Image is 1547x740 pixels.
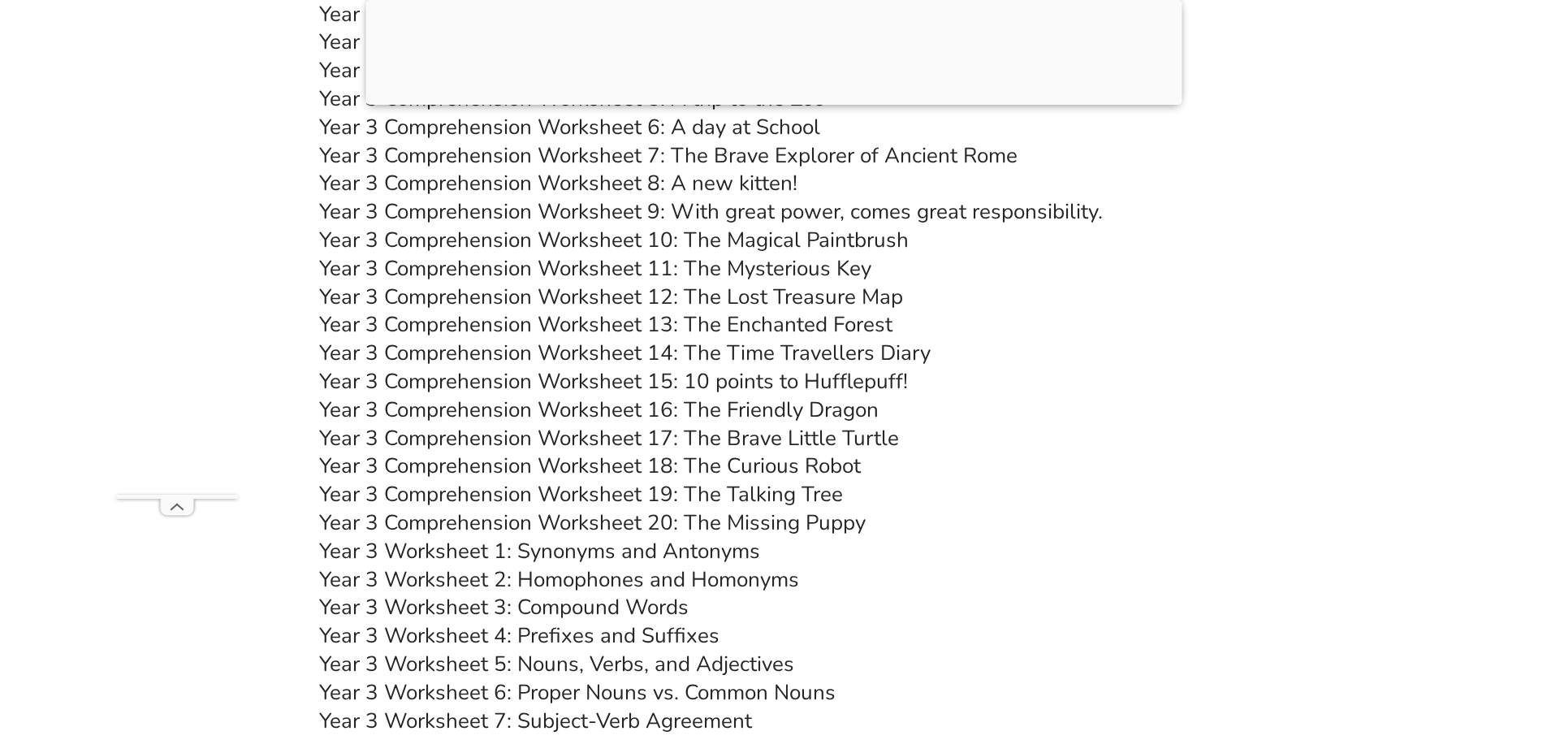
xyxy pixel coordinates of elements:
a: Year 3 Comprehension Worksheet 3: Space Exploration- A Stellar Adventure [319,28,1047,56]
a: Year 3 Worksheet 5: Nouns, Verbs, and Adjectives [319,650,794,678]
a: Year 3 Comprehension Worksheet 18: The Curious Robot [319,452,861,480]
a: Year 3 Comprehension Worksheet 17: The Brave Little Turtle [319,424,899,452]
a: Year 3 Comprehension Worksheet 9: With great power, comes great responsibility. [319,197,1103,226]
a: Year 3 Comprehension Worksheet 20: The Missing Puppy [319,508,866,537]
a: Year 3 Comprehension Worksheet 12: The Lost Treasure Map [319,283,903,311]
a: Year 3 Comprehension Worksheet 13: The Enchanted Forest [319,310,892,339]
a: Year 3 Comprehension Worksheet 7: The Brave Explorer of Ancient Rome [319,141,1018,170]
a: Year 3 Worksheet 2: Homophones and Homonyms [319,565,799,594]
a: Year 3 Comprehension Worksheet 6: A day at School [319,113,820,141]
a: Year 3 Comprehension Worksheet 19: The Talking Tree [319,480,843,508]
a: Year 3 Comprehension Worksheet 14: The Time Travellers Diary [319,339,931,367]
a: Year 3 Comprehension Worksheet 15: 10 points to Hufflepuff! [319,367,908,396]
a: Year 3 Worksheet 6: Proper Nouns vs. Common Nouns [319,678,836,707]
a: Year 3 Comprehension Worksheet 4: The Dinosaur Expedition [319,56,905,84]
a: Year 3 Comprehension Worksheet 8: A new kitten! [319,169,797,197]
iframe: Chat Widget [1277,556,1547,740]
a: Year 3 Comprehension Worksheet 5: A trip to the Zoo [319,84,825,113]
a: Year 3 Worksheet 3: Compound Words [319,593,689,621]
a: Year 3 Comprehension Worksheet 10: The Magical Paintbrush [319,226,909,254]
a: Year 3 Worksheet 1: Synonyms and Antonyms [319,537,760,565]
a: Year 3 Worksheet 4: Prefixes and Suffixes [319,621,719,650]
a: Year 3 Comprehension Worksheet 11: The Mysterious Key [319,254,871,283]
a: Year 3 Comprehension Worksheet 16: The Friendly Dragon [319,396,879,424]
iframe: Advertisement [116,37,238,495]
a: Year 3 Worksheet 7: Subject-Verb Agreement [319,707,752,735]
